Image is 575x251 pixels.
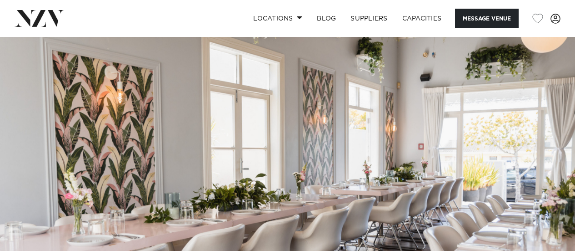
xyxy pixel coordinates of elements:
[310,9,343,28] a: BLOG
[15,10,64,26] img: nzv-logo.png
[343,9,395,28] a: SUPPLIERS
[246,9,310,28] a: Locations
[395,9,449,28] a: Capacities
[455,9,519,28] button: Message Venue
